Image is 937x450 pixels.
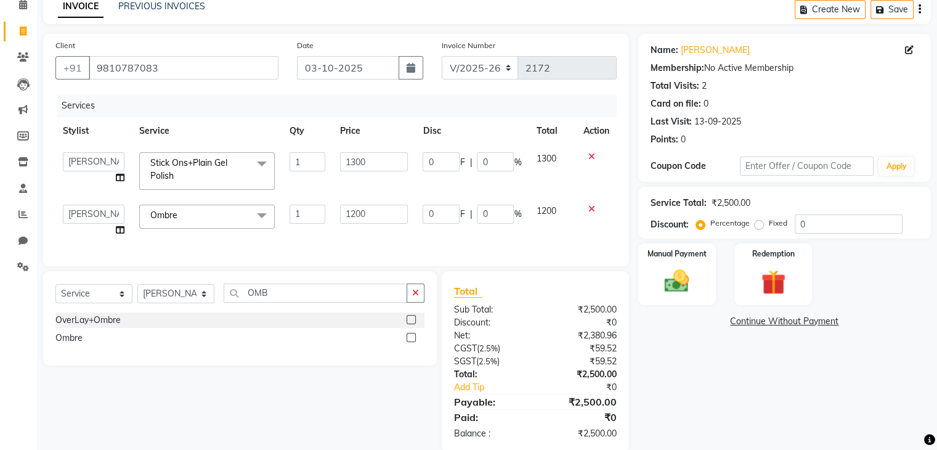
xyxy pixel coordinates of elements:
div: Points: [651,133,678,146]
label: Redemption [752,248,795,260]
label: Manual Payment [647,248,707,260]
div: ₹2,500.00 [535,395,626,409]
button: Apply [878,157,914,176]
th: Service [132,117,282,145]
span: % [514,156,521,169]
span: 1300 [536,153,556,164]
div: Balance : [445,427,535,440]
img: _cash.svg [657,267,697,295]
div: ₹0 [535,316,626,329]
th: Qty [282,117,333,145]
a: Add Tip [445,381,550,394]
div: Service Total: [651,197,707,210]
th: Action [576,117,617,145]
div: ₹0 [535,410,626,425]
div: ₹2,500.00 [535,368,626,381]
span: Stick Ons+Plain Gel Polish [150,157,227,181]
label: Fixed [769,218,787,229]
span: | [469,208,472,221]
div: Total: [445,368,535,381]
div: ₹2,500.00 [712,197,750,210]
div: Coupon Code [651,160,740,173]
input: Search or Scan [224,284,407,303]
div: No Active Membership [651,62,919,75]
th: Stylist [55,117,132,145]
div: Name: [651,44,678,57]
div: OverLay+Ombre [55,314,121,327]
span: F [460,156,464,169]
a: x [174,170,179,181]
th: Price [333,117,415,145]
span: | [469,156,472,169]
div: ₹2,500.00 [535,303,626,316]
span: Ombre [150,210,177,221]
a: Continue Without Payment [641,315,928,328]
div: Ombre [55,332,83,345]
input: Enter Offer / Coupon Code [740,157,874,176]
th: Total [529,117,575,145]
span: Total [454,285,482,298]
div: Payable: [445,395,535,409]
div: ₹2,500.00 [535,427,626,440]
a: [PERSON_NAME] [681,44,750,57]
span: 1200 [536,205,556,216]
div: 0 [704,97,708,110]
div: Services [57,94,626,117]
span: CGST [454,343,477,354]
div: ₹59.52 [535,342,626,355]
a: PREVIOUS INVOICES [118,1,205,12]
div: Paid: [445,410,535,425]
div: Membership: [651,62,704,75]
div: Discount: [651,218,689,231]
div: Net: [445,329,535,342]
div: 2 [702,80,707,92]
div: Last Visit: [651,115,692,128]
span: 2.5% [479,356,497,366]
div: Card on file: [651,97,701,110]
button: +91 [55,56,90,80]
div: 0 [681,133,686,146]
span: SGST [454,356,476,367]
span: F [460,208,464,221]
div: ( ) [445,355,535,368]
a: x [177,210,183,221]
span: 2.5% [479,343,498,353]
div: ₹0 [550,381,625,394]
div: 13-09-2025 [694,115,741,128]
label: Percentage [710,218,750,229]
img: _gift.svg [753,267,793,298]
span: % [514,208,521,221]
label: Date [297,40,314,51]
div: Sub Total: [445,303,535,316]
div: Total Visits: [651,80,699,92]
div: ₹59.52 [535,355,626,368]
label: Client [55,40,75,51]
label: Invoice Number [442,40,495,51]
div: ( ) [445,342,535,355]
th: Disc [415,117,529,145]
div: ₹2,380.96 [535,329,626,342]
div: Discount: [445,316,535,329]
input: Search by Name/Mobile/Email/Code [89,56,278,80]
